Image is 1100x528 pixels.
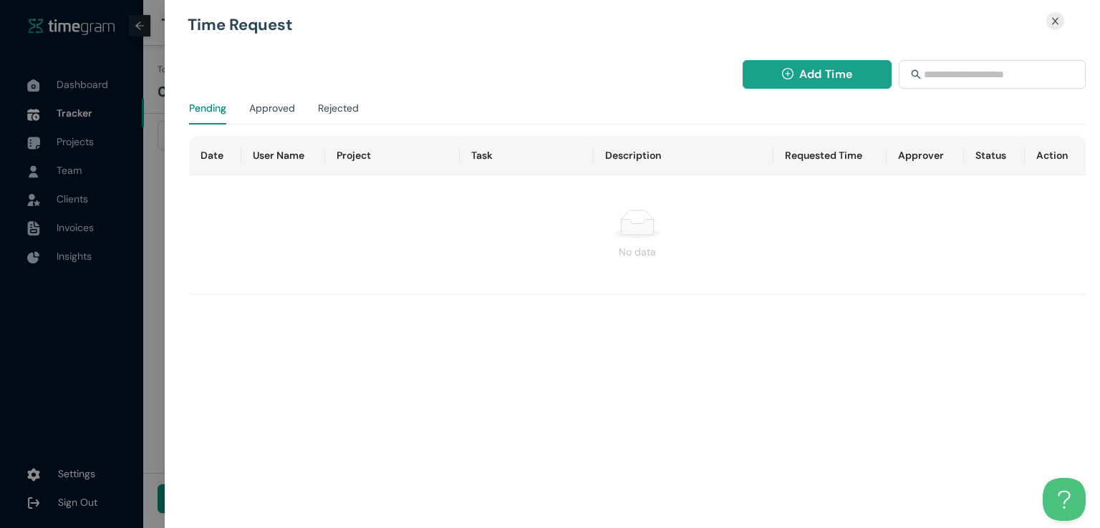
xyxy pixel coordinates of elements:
th: Task [460,136,594,175]
span: plus-circle [782,68,793,82]
th: Approver [887,136,964,175]
th: Description [594,136,773,175]
button: plus-circleAdd Time [743,60,892,89]
div: No data [201,244,1074,260]
th: Date [189,136,241,175]
span: close [1051,16,1060,26]
th: User Name [241,136,325,175]
button: Close [1042,11,1068,31]
h1: Time Request [188,17,929,33]
th: Status [964,136,1025,175]
th: Project [325,136,460,175]
iframe: Toggle Customer Support [1043,478,1086,521]
span: Add Time [799,65,852,83]
div: Rejected [318,100,359,116]
div: Approved [249,100,295,116]
th: Requested Time [773,136,887,175]
div: Pending [189,100,226,116]
span: search [911,69,921,79]
th: Action [1025,136,1086,175]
